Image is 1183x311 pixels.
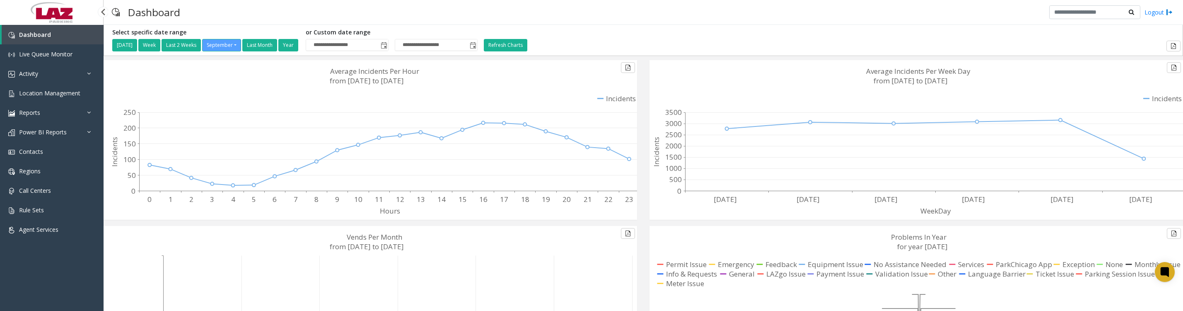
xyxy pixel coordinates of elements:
[8,51,15,58] img: 'icon'
[677,186,681,196] text: 0
[1050,194,1074,204] text: [DATE]
[8,149,15,155] img: 'icon'
[169,194,173,204] text: 1
[665,119,682,128] text: 3000
[123,123,136,133] text: 200
[19,89,80,97] span: Location Management
[147,194,152,204] text: 0
[128,170,136,180] text: 50
[110,137,119,167] text: Incidents
[380,206,400,216] text: Hours
[242,39,277,51] button: Last Month
[665,163,682,173] text: 1000
[19,226,58,233] span: Agent Services
[604,194,613,204] text: 22
[396,194,404,204] text: 12
[897,242,948,251] text: for year [DATE]
[652,137,661,167] text: Incidents
[19,70,38,78] span: Activity
[417,194,425,204] text: 13
[202,39,241,51] button: September
[314,194,319,204] text: 8
[112,39,137,51] button: [DATE]
[19,167,41,175] span: Regions
[8,71,15,78] img: 'icon'
[665,130,682,139] text: 2500
[8,227,15,233] img: 'icon'
[437,194,446,204] text: 14
[1144,8,1173,17] a: Logout
[273,194,277,204] text: 6
[920,206,951,216] text: WeekDay
[294,194,298,204] text: 7
[521,194,529,204] text: 18
[1167,228,1181,239] button: Export to pdf
[124,2,184,22] h3: Dashboard
[866,66,971,76] text: Average Incidents Per Week Day
[891,232,946,242] text: Problems In Year
[231,194,235,204] text: 4
[2,25,104,44] a: Dashboard
[278,39,298,51] button: Year
[8,90,15,97] img: 'icon'
[19,148,43,155] span: Contacts
[131,186,135,196] text: 0
[19,187,51,194] span: Call Centers
[542,194,550,204] text: 19
[669,175,682,184] text: 500
[665,107,682,117] text: 3500
[123,155,136,164] text: 100
[1166,8,1173,17] img: logout
[19,128,67,136] span: Power BI Reports
[138,39,160,51] button: Week
[665,141,682,151] text: 2000
[347,232,402,242] text: Vends Per Month
[123,139,136,148] text: 150
[874,76,948,85] text: from [DATE] to [DATE]
[584,194,592,204] text: 21
[330,66,419,76] text: Average Incidents Per Hour
[112,2,120,22] img: pageIcon
[8,32,15,39] img: 'icon'
[210,194,214,204] text: 3
[123,107,136,117] text: 250
[8,207,15,214] img: 'icon'
[797,194,820,204] text: [DATE]
[19,31,51,39] span: Dashboard
[19,109,40,117] span: Reports
[625,194,633,204] text: 23
[252,194,256,204] text: 5
[330,242,404,251] text: from [DATE] to [DATE]
[379,39,388,51] span: Toggle popup
[621,62,635,73] button: Export to pdf
[19,206,44,214] span: Rule Sets
[335,194,339,204] text: 9
[563,194,571,204] text: 20
[112,29,299,36] h5: Select specific date range
[330,76,404,85] text: from [DATE] to [DATE]
[162,39,201,51] button: Last 2 Weeks
[484,39,527,51] button: Refresh Charts
[19,50,72,58] span: Live Queue Monitor
[459,194,467,204] text: 15
[500,194,508,204] text: 17
[8,110,15,117] img: 'icon'
[962,194,985,204] text: [DATE]
[8,188,15,194] img: 'icon'
[1167,62,1181,73] button: Export to pdf
[1129,194,1152,204] text: [DATE]
[189,194,193,204] text: 2
[479,194,488,204] text: 16
[468,39,477,51] span: Toggle popup
[714,194,737,204] text: [DATE]
[8,129,15,136] img: 'icon'
[8,168,15,175] img: 'icon'
[665,152,682,162] text: 1500
[874,194,898,204] text: [DATE]
[306,29,478,36] h5: or Custom date range
[354,194,362,204] text: 10
[1166,41,1181,51] button: Export to pdf
[621,228,635,239] button: Export to pdf
[375,194,383,204] text: 11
